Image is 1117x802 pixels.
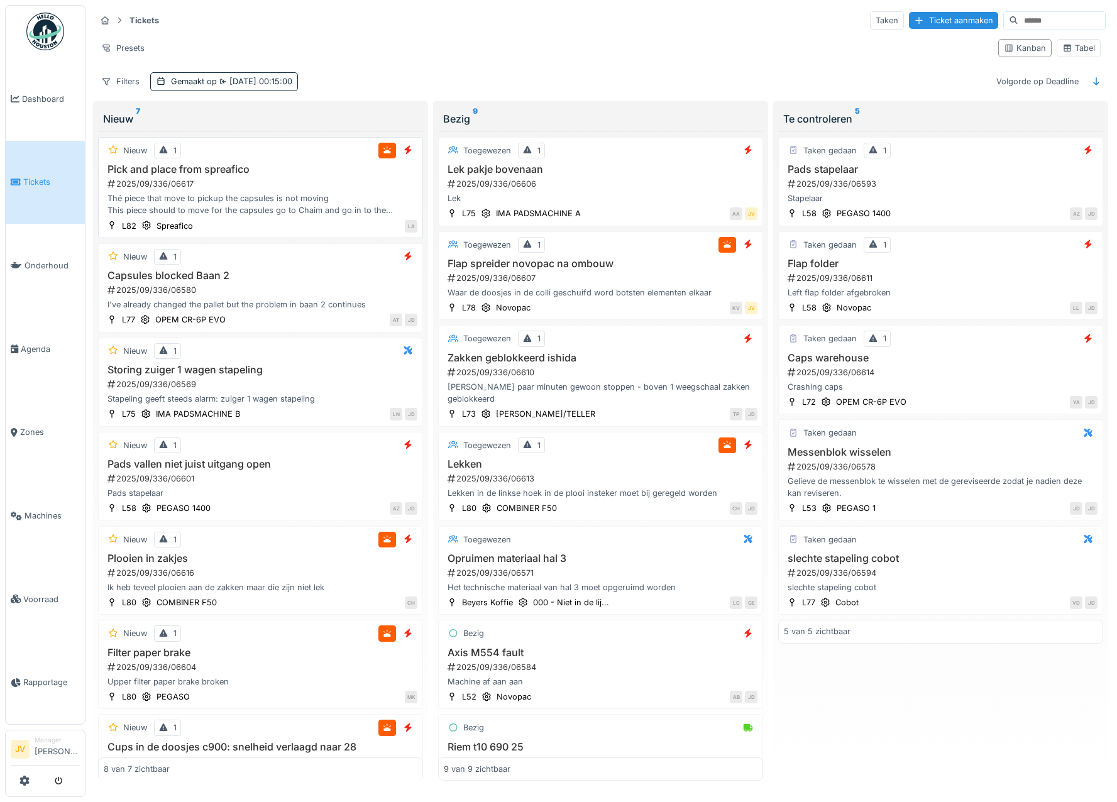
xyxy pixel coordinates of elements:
[444,192,757,204] div: Lek
[1085,396,1098,409] div: JD
[745,502,757,515] div: JD
[20,426,80,438] span: Zones
[446,755,757,767] div: 2025/09/336/06575
[443,111,758,126] div: Bezig
[803,332,857,344] div: Taken gedaan
[835,596,859,608] div: Cobot
[405,691,417,703] div: MK
[837,502,876,514] div: PEGASO 1
[106,661,417,673] div: 2025/09/336/06604
[1070,207,1082,220] div: AZ
[106,473,417,485] div: 2025/09/336/06601
[802,596,815,608] div: L77
[122,596,136,608] div: L80
[103,111,418,126] div: Nieuw
[463,332,511,344] div: Toegewezen
[122,408,136,420] div: L75
[405,408,417,420] div: JD
[1062,42,1095,54] div: Tabel
[444,163,757,175] h3: Lek pakje bovenaan
[11,735,80,766] a: JV Manager[PERSON_NAME]
[463,439,511,451] div: Toegewezen
[444,647,757,659] h3: Axis M554 fault
[463,239,511,251] div: Toegewezen
[784,258,1098,270] h3: Flap folder
[104,676,417,688] div: Upper filter paper brake broken
[802,302,817,314] div: L58
[173,145,177,157] div: 1
[745,691,757,703] div: JD
[124,14,164,26] strong: Tickets
[157,596,217,608] div: COMBINER F50
[104,364,417,376] h3: Storing zuiger 1 wagen stapeling
[405,596,417,609] div: CH
[104,458,417,470] h3: Pads vallen niet juist uitgang open
[730,596,742,609] div: LC
[6,57,85,141] a: Dashboard
[883,145,886,157] div: 1
[803,427,857,439] div: Taken gedaan
[104,270,417,282] h3: Capsules blocked Baan 2
[23,676,80,688] span: Rapportage
[786,178,1098,190] div: 2025/09/336/06593
[784,163,1098,175] h3: Pads stapelaar
[122,691,136,703] div: L80
[786,461,1098,473] div: 2025/09/336/06578
[462,502,476,514] div: L80
[390,408,402,420] div: LN
[444,381,757,405] div: [PERSON_NAME] paar minuten gewoon stoppen - boven 1 weegschaal zakken geblokkeerd
[6,141,85,224] a: Tickets
[1070,396,1082,409] div: YA
[784,475,1098,499] div: Gelieve de messenblok te wisselen met de gereviseerde zodat je nadien deze kan reviseren.
[123,534,147,546] div: Nieuw
[390,502,402,515] div: AZ
[784,381,1098,393] div: Crashing caps
[836,396,906,408] div: OPEM CR-6P EVO
[803,534,857,546] div: Taken gedaan
[446,567,757,579] div: 2025/09/336/06571
[784,352,1098,364] h3: Caps warehouse
[173,345,177,357] div: 1
[462,408,476,420] div: L73
[106,178,417,190] div: 2025/09/336/06617
[25,260,80,272] span: Onderhoud
[96,72,145,91] div: Filters
[173,251,177,263] div: 1
[745,302,757,314] div: JV
[405,314,417,326] div: JD
[444,287,757,299] div: Waar de doosjes in de colli geschuifd word botsten elementen elkaar
[784,552,1098,564] h3: slechte stapeling cobot
[784,625,850,637] div: 5 van 5 zichtbaar
[173,439,177,451] div: 1
[35,735,80,762] li: [PERSON_NAME]
[23,176,80,188] span: Tickets
[446,661,757,673] div: 2025/09/336/06584
[405,502,417,515] div: JD
[122,314,135,326] div: L77
[803,239,857,251] div: Taken gedaan
[444,258,757,270] h3: Flap spreider novopac na ombouw
[123,251,147,263] div: Nieuw
[104,192,417,216] div: Thé piece that move to pickup the capsules is not moving This piece should to move for the capsul...
[462,596,513,608] div: Beyers Koffie
[783,111,1098,126] div: Te controleren
[21,343,80,355] span: Agenda
[157,502,211,514] div: PEGASO 1400
[446,272,757,284] div: 2025/09/336/06607
[444,352,757,364] h3: Zakken geblokkeerd ishida
[870,11,904,30] div: Taken
[444,763,510,775] div: 9 van 9 zichtbaar
[104,163,417,175] h3: Pick and place from spreafico
[104,393,417,405] div: Stapeling geeft steeds alarm: zuiger 1 wagen stapeling
[35,735,80,745] div: Manager
[123,627,147,639] div: Nieuw
[537,145,541,157] div: 1
[496,302,531,314] div: Novopac
[104,647,417,659] h3: Filter paper brake
[855,111,860,126] sup: 5
[745,596,757,609] div: GE
[405,220,417,233] div: LA
[463,145,511,157] div: Toegewezen
[730,502,742,515] div: CH
[104,581,417,593] div: Ik heb teveel plooien aan de zakken maar die zijn niet lek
